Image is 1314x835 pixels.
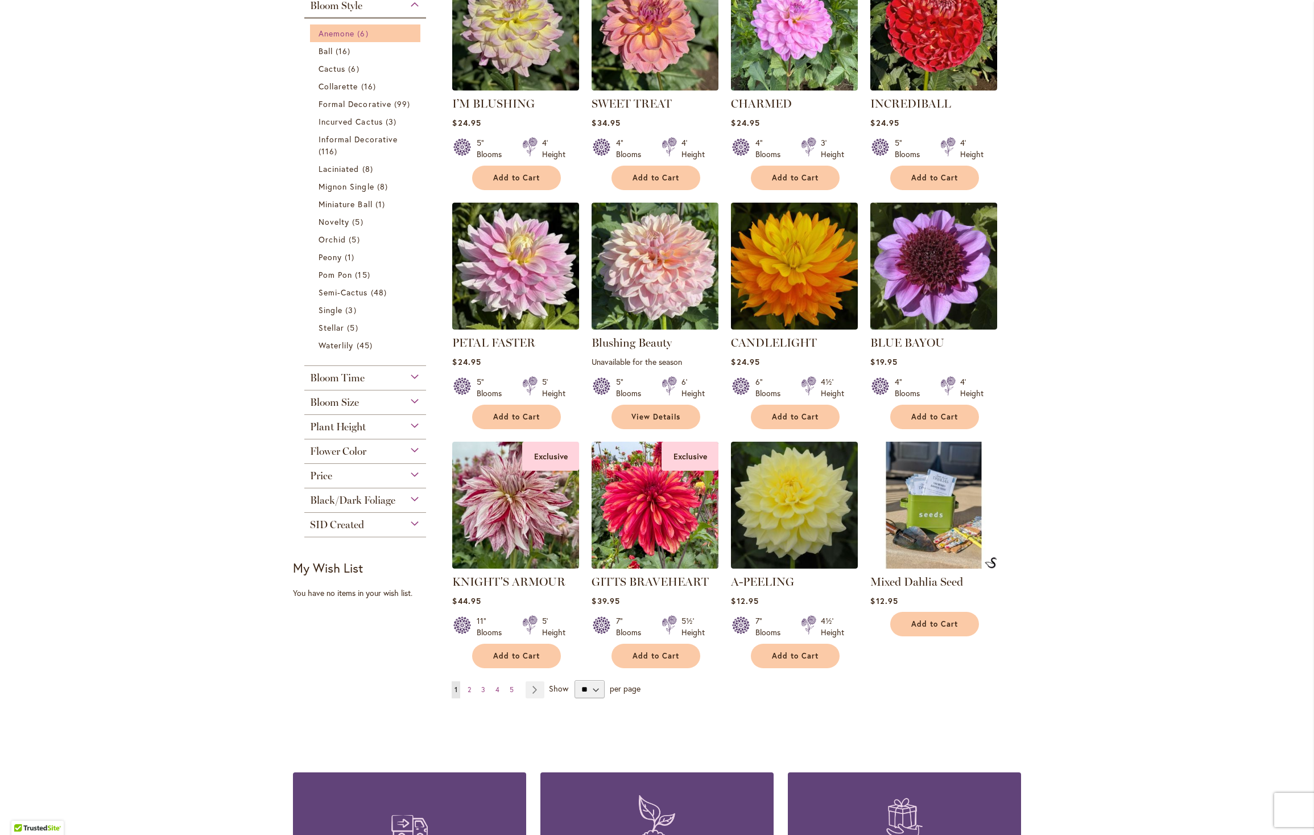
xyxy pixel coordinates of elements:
[731,595,758,606] span: $12.95
[310,445,366,458] span: Flower Color
[895,137,927,160] div: 5" Blooms
[362,163,376,175] span: 8
[293,587,445,599] div: You have no items in your wish list.
[319,269,415,281] a: Pom Pon 15
[452,203,579,330] img: PETAL FASTER
[319,116,383,127] span: Incurved Cactus
[731,356,759,367] span: $24.95
[319,304,415,316] a: Single 3
[611,405,700,429] a: View Details
[310,372,365,384] span: Bloom Time
[452,442,579,569] img: KNIGHT'S ARMOUR
[821,376,844,399] div: 4½' Height
[755,376,787,399] div: 6" Blooms
[319,287,368,298] span: Semi-Cactus
[592,117,620,128] span: $34.95
[452,356,481,367] span: $24.95
[772,173,819,183] span: Add to Cart
[394,98,413,110] span: 99
[911,173,958,183] span: Add to Cart
[319,339,415,351] a: Waterlily 45
[349,233,362,245] span: 5
[452,82,579,93] a: I’M BLUSHING
[772,412,819,422] span: Add to Cart
[319,80,415,92] a: Collarette 16
[477,615,509,638] div: 11" Blooms
[357,339,375,351] span: 45
[616,376,648,399] div: 5" Blooms
[731,336,817,349] a: CANDLELIGHT
[477,376,509,399] div: 5" Blooms
[472,405,561,429] button: Add to Cart
[319,180,415,192] a: Mignon Single 8
[452,321,579,332] a: PETAL FASTER
[493,681,502,698] a: 4
[493,173,540,183] span: Add to Cart
[870,356,897,367] span: $19.95
[452,117,481,128] span: $24.95
[772,651,819,661] span: Add to Cart
[870,595,898,606] span: $12.95
[731,321,858,332] a: CANDLELIGHT
[890,612,979,636] button: Add to Cart
[319,163,415,175] a: Laciniated 8
[319,27,415,39] a: Anemone 6
[293,560,363,576] strong: My Wish List
[319,252,342,262] span: Peony
[386,116,399,127] span: 3
[319,322,344,333] span: Stellar
[319,163,360,174] span: Laciniated
[375,198,388,210] span: 1
[592,97,672,110] a: SWEET TREAT
[592,575,709,589] a: GITTS BRAVEHEART
[319,28,354,39] span: Anemone
[310,421,366,433] span: Plant Height
[821,137,844,160] div: 3' Height
[319,134,398,145] span: Informal Decorative
[507,681,516,698] a: 5
[510,685,514,694] span: 5
[870,560,997,571] a: Mixed Dahlia Seed Mixed Dahlia Seed
[611,644,700,668] button: Add to Cart
[681,376,705,399] div: 6' Height
[319,45,415,57] a: Ball 16
[357,27,371,39] span: 6
[452,560,579,571] a: KNIGHT'S ARMOUR Exclusive
[319,181,374,192] span: Mignon Single
[310,494,395,507] span: Black/Dark Foliage
[960,137,984,160] div: 4' Height
[592,82,718,93] a: SWEET TREAT
[616,137,648,160] div: 4" Blooms
[347,322,361,334] span: 5
[319,340,353,351] span: Waterlily
[478,681,488,698] a: 3
[319,216,349,227] span: Novelty
[616,615,648,638] div: 7" Blooms
[345,251,357,263] span: 1
[731,203,858,330] img: CANDLELIGHT
[481,685,485,694] span: 3
[592,595,619,606] span: $39.95
[592,560,718,571] a: GITTS BRAVEHEART Exclusive
[751,166,840,190] button: Add to Cart
[319,251,415,263] a: Peony 1
[319,46,333,56] span: Ball
[319,269,352,280] span: Pom Pon
[493,412,540,422] span: Add to Cart
[319,216,415,228] a: Novelty 5
[592,442,718,569] img: GITTS BRAVEHEART
[452,575,565,589] a: KNIGHT'S ARMOUR
[319,322,415,334] a: Stellar 5
[611,166,700,190] button: Add to Cart
[755,615,787,638] div: 7" Blooms
[452,595,481,606] span: $44.95
[319,233,415,245] a: Orchid 5
[345,304,359,316] span: 3
[821,615,844,638] div: 4½' Height
[472,166,561,190] button: Add to Cart
[542,376,565,399] div: 5' Height
[870,575,963,589] a: Mixed Dahlia Seed
[319,81,358,92] span: Collarette
[731,442,858,569] img: A-Peeling
[895,376,927,399] div: 4" Blooms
